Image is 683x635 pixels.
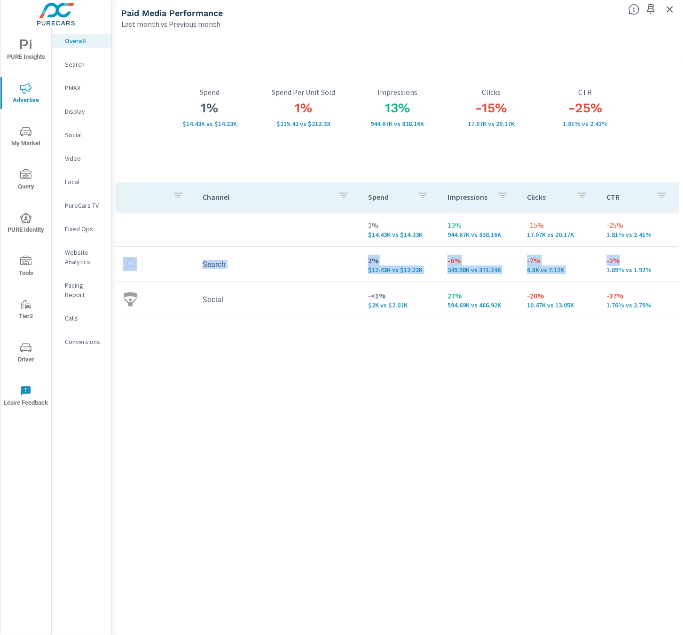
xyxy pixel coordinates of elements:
div: PureCars TV [52,198,111,212]
p: $12,430 vs $12,221 [368,266,432,274]
p: 1% [368,220,432,231]
p: 944,669 vs 838,164 [351,120,445,127]
span: Leave Feedback [3,385,48,408]
p: Website Analytics [65,248,104,267]
p: 1.81% vs 2.41% [538,120,632,127]
h3: -15% [444,100,538,116]
div: Overall [52,34,111,48]
h3: 13% [351,100,445,116]
p: Calls [65,314,104,323]
div: Social [52,128,111,142]
p: Last month vs Previous month [121,18,220,30]
p: Spend Per Unit Sold [257,88,351,96]
p: 1.76% vs 2.79% [607,301,671,309]
p: 1.89% vs 1.92% [607,266,671,274]
p: 349,981 vs 371,240 [447,266,512,274]
span: Query [3,169,48,192]
span: Understand performance metrics over the selected time range. [628,4,640,15]
p: 944,669 vs 838,164 [447,231,512,238]
p: Impressions [351,88,445,96]
p: -6% [447,255,512,266]
div: Website Analytics [52,245,111,269]
p: Display [65,107,104,116]
p: Impressions [447,192,489,202]
p: -15% [527,220,592,231]
p: Clicks [527,192,569,202]
p: -37% [607,290,671,301]
div: Local [52,175,111,189]
p: -<1% [368,290,432,301]
p: Social [65,130,104,140]
span: Save this to your personalized report [644,2,659,17]
p: Spend [163,88,257,96]
div: Calls [52,311,111,325]
div: Conversions [52,335,111,349]
p: PureCars TV [65,201,104,210]
p: -2% [607,255,671,266]
span: Advertise [3,83,48,106]
td: Search [195,252,361,276]
p: Spend [368,192,410,202]
p: Local [65,177,104,187]
div: Video [52,151,111,165]
div: Search [52,57,111,71]
img: icon-search.svg [123,257,137,271]
span: Driver [3,342,48,365]
p: -7% [527,255,592,266]
p: -20% [527,290,592,301]
p: $14,433 vs $14,226 [163,120,257,127]
p: 27% [447,290,512,301]
p: 1.81% vs 2.41% [607,231,671,238]
p: Fixed Ops [65,224,104,234]
span: My Market [3,126,48,149]
span: PURE Identity [3,212,48,235]
p: 2% [368,255,432,266]
span: PURE Insights [3,39,48,63]
p: CTR [607,192,649,202]
p: 17,071 vs 20,170 [444,120,538,127]
p: Channel [203,192,330,202]
h5: Paid Media Performance [121,8,223,18]
p: 6,598 vs 7,122 [527,266,592,274]
h3: 1% [257,100,351,116]
p: CTR [538,88,632,96]
p: 594,688 vs 466,924 [447,301,512,309]
div: Fixed Ops [52,222,111,236]
p: Clicks [444,88,538,96]
h3: -25% [538,100,632,116]
div: Display [52,104,111,118]
p: Video [65,154,104,163]
span: Tier2 [3,299,48,322]
div: Pacing Report [52,278,111,302]
div: nav menu [0,28,51,417]
img: icon-social.svg [123,292,137,306]
p: $2,003 vs $2,005 [368,301,432,309]
p: Pacing Report [65,281,104,299]
p: $14,433 vs $14,226 [368,231,432,238]
td: Social [195,288,361,312]
span: Tools [3,256,48,279]
p: $215.42 vs $212.33 [257,120,351,127]
h3: 1% [163,100,257,116]
p: Overall [65,36,104,46]
p: Search [65,60,104,69]
button: Exit Fullscreen [662,2,677,17]
p: 17,071 vs 20,170 [527,231,592,238]
p: 10,473 vs 13,048 [527,301,592,309]
p: -25% [607,220,671,231]
p: Conversions [65,337,104,346]
p: 13% [447,220,512,231]
p: PMAX [65,83,104,93]
div: PMAX [52,81,111,95]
